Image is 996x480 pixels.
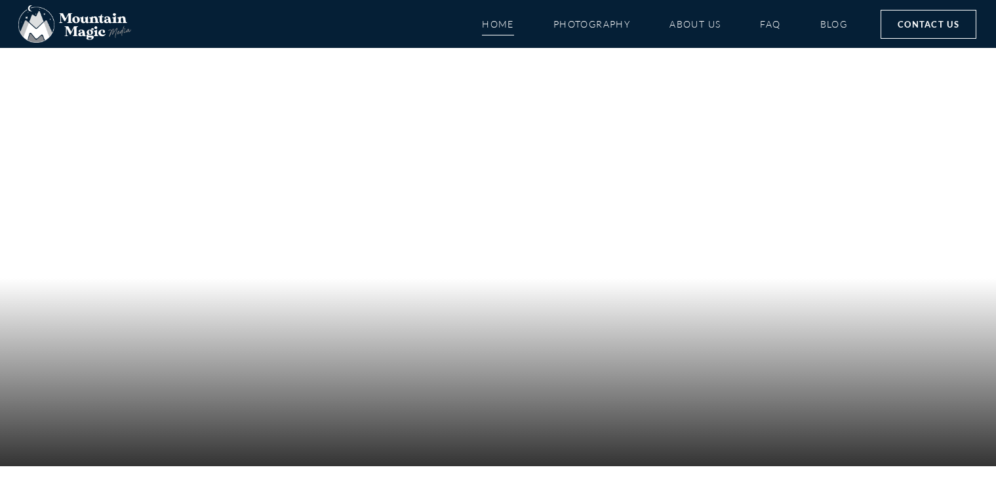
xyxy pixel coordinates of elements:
a: Home [482,12,514,35]
a: Contact Us [881,10,976,39]
nav: Menu [482,12,848,35]
a: Photography [553,12,630,35]
img: Mountain Magic Media photography logo Crested Butte Photographer [18,5,131,43]
span: Contact Us [898,17,959,32]
a: Blog [820,12,848,35]
a: FAQ [760,12,780,35]
a: About Us [669,12,721,35]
